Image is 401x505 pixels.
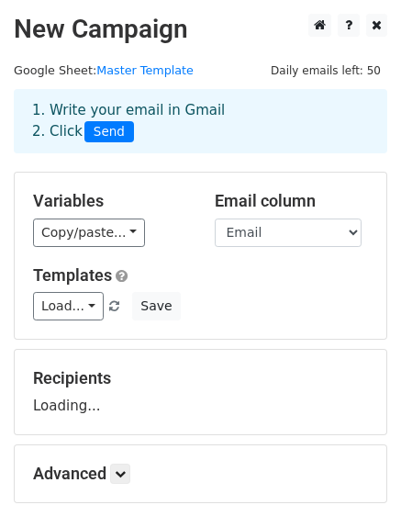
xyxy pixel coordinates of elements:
[33,265,112,285] a: Templates
[14,14,387,45] h2: New Campaign
[18,100,383,142] div: 1. Write your email in Gmail 2. Click
[84,121,134,143] span: Send
[264,61,387,81] span: Daily emails left: 50
[33,464,368,484] h5: Advanced
[14,63,194,77] small: Google Sheet:
[264,63,387,77] a: Daily emails left: 50
[33,368,368,416] div: Loading...
[215,191,369,211] h5: Email column
[96,63,194,77] a: Master Template
[132,292,180,320] button: Save
[33,219,145,247] a: Copy/paste...
[33,292,104,320] a: Load...
[33,368,368,388] h5: Recipients
[33,191,187,211] h5: Variables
